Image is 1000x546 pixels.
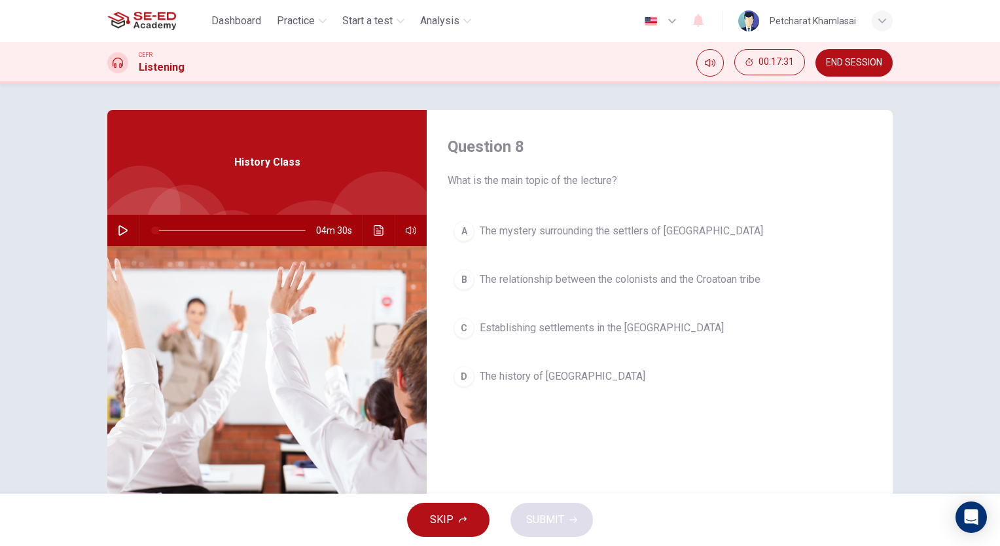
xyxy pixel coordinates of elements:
span: The history of [GEOGRAPHIC_DATA] [480,369,645,384]
span: Analysis [420,13,459,29]
span: SKIP [430,511,454,529]
div: Petcharat Khamlasai [770,13,856,29]
div: C [454,318,474,338]
div: Open Intercom Messenger [955,501,987,533]
img: Profile picture [738,10,759,31]
span: Start a test [342,13,393,29]
div: B [454,269,474,290]
button: Start a test [337,9,410,33]
a: SE-ED Academy logo [107,8,206,34]
button: AThe mystery surrounding the settlers of [GEOGRAPHIC_DATA] [448,215,872,247]
span: Establishing settlements in the [GEOGRAPHIC_DATA] [480,320,724,336]
button: Dashboard [206,9,266,33]
div: Hide [734,49,805,77]
button: 00:17:31 [734,49,805,75]
span: The mystery surrounding the settlers of [GEOGRAPHIC_DATA] [480,223,763,239]
button: DThe history of [GEOGRAPHIC_DATA] [448,360,872,393]
span: The relationship between the colonists and the Croatoan tribe [480,272,760,287]
span: History Class [234,155,300,170]
span: 00:17:31 [759,57,794,67]
div: Mute [696,49,724,77]
span: 04m 30s [316,215,363,246]
img: SE-ED Academy logo [107,8,176,34]
h1: Listening [139,60,185,75]
span: END SESSION [826,58,882,68]
button: Click to see the audio transcription [368,215,389,246]
span: Practice [277,13,315,29]
button: Practice [272,9,332,33]
span: What is the main topic of the lecture? [448,173,872,189]
span: Dashboard [211,13,261,29]
img: en [643,16,659,26]
button: END SESSION [815,49,893,77]
span: CEFR [139,50,152,60]
button: Analysis [415,9,476,33]
h4: Question 8 [448,136,872,157]
button: CEstablishing settlements in the [GEOGRAPHIC_DATA] [448,312,872,344]
button: SKIP [407,503,490,537]
button: BThe relationship between the colonists and the Croatoan tribe [448,263,872,296]
div: D [454,366,474,387]
div: A [454,221,474,242]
